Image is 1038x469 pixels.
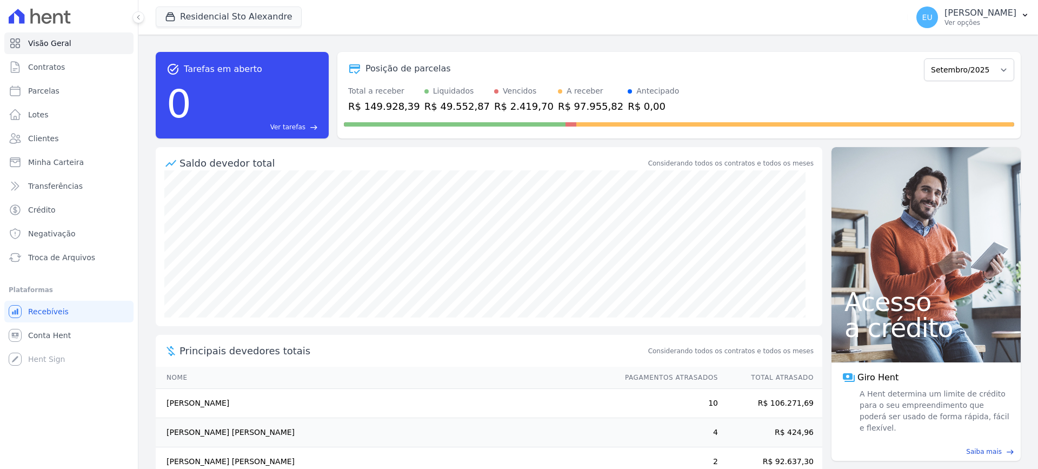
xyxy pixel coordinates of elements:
[503,85,536,97] div: Vencidos
[558,99,623,114] div: R$ 97.955,82
[196,122,318,132] a: Ver tarefas east
[718,418,822,447] td: R$ 424,96
[857,371,899,384] span: Giro Hent
[648,158,814,168] div: Considerando todos os contratos e todos os meses
[4,80,134,102] a: Parcelas
[628,99,679,114] div: R$ 0,00
[179,156,646,170] div: Saldo devedor total
[908,2,1038,32] button: EU [PERSON_NAME] Ver opções
[4,32,134,54] a: Visão Geral
[9,283,129,296] div: Plataformas
[28,330,71,341] span: Conta Hent
[494,99,554,114] div: R$ 2.419,70
[615,367,718,389] th: Pagamentos Atrasados
[4,104,134,125] a: Lotes
[615,389,718,418] td: 10
[4,175,134,197] a: Transferências
[270,122,305,132] span: Ver tarefas
[4,325,134,346] a: Conta Hent
[4,151,134,173] a: Minha Carteira
[567,85,603,97] div: A receber
[365,62,451,75] div: Posição de parcelas
[4,56,134,78] a: Contratos
[966,447,1002,457] span: Saiba mais
[944,18,1016,27] p: Ver opções
[857,388,1010,434] span: A Hent determina um limite de crédito para o seu empreendimento que poderá ser usado de forma ráp...
[838,447,1014,457] a: Saiba mais east
[433,85,474,97] div: Liquidados
[28,109,49,120] span: Lotes
[718,389,822,418] td: R$ 106.271,69
[944,8,1016,18] p: [PERSON_NAME]
[167,63,179,76] span: task_alt
[4,128,134,149] a: Clientes
[844,289,1008,315] span: Acesso
[28,85,59,96] span: Parcelas
[310,123,318,131] span: east
[636,85,679,97] div: Antecipado
[922,14,933,21] span: EU
[615,418,718,447] td: 4
[4,301,134,322] a: Recebíveis
[844,315,1008,341] span: a crédito
[424,99,490,114] div: R$ 49.552,87
[718,367,822,389] th: Total Atrasado
[4,199,134,221] a: Crédito
[28,306,69,317] span: Recebíveis
[348,85,420,97] div: Total a receber
[348,99,420,114] div: R$ 149.928,39
[28,228,76,239] span: Negativação
[28,204,56,215] span: Crédito
[28,133,58,144] span: Clientes
[156,6,302,27] button: Residencial Sto Alexandre
[184,63,262,76] span: Tarefas em aberto
[28,157,84,168] span: Minha Carteira
[156,418,615,447] td: [PERSON_NAME] [PERSON_NAME]
[1006,448,1014,456] span: east
[167,76,191,132] div: 0
[28,252,95,263] span: Troca de Arquivos
[648,346,814,356] span: Considerando todos os contratos e todos os meses
[28,38,71,49] span: Visão Geral
[28,181,83,191] span: Transferências
[4,223,134,245] a: Negativação
[156,367,615,389] th: Nome
[28,62,65,72] span: Contratos
[4,247,134,268] a: Troca de Arquivos
[179,344,646,358] span: Principais devedores totais
[156,389,615,418] td: [PERSON_NAME]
